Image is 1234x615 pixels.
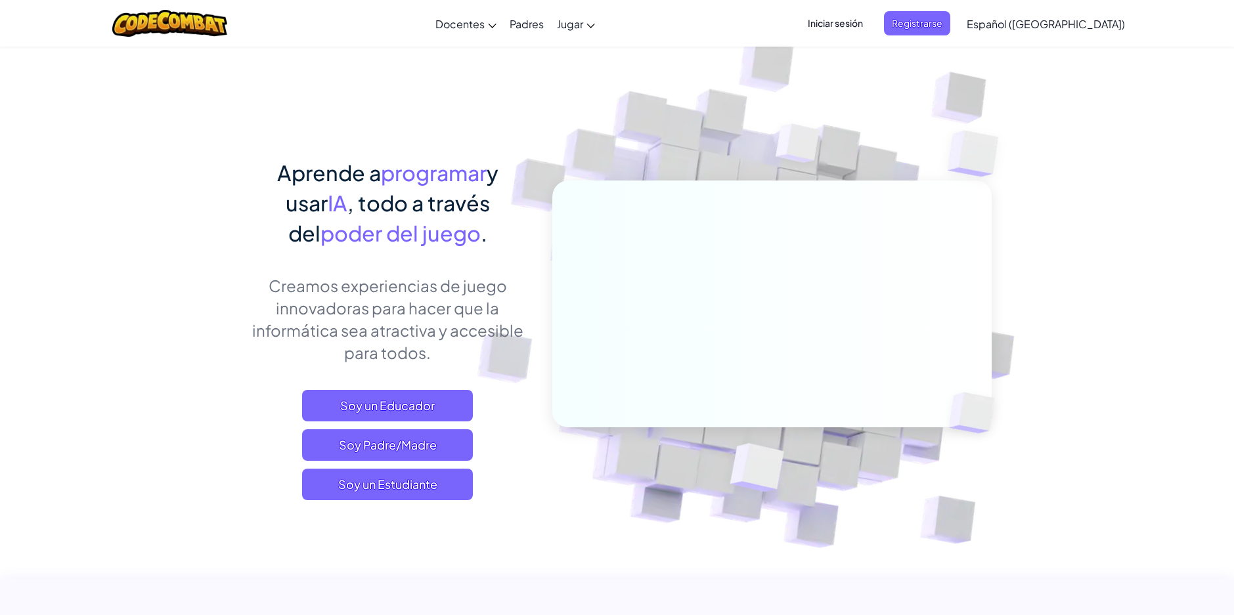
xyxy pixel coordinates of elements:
[503,6,550,41] a: Padres
[435,17,485,31] span: Docentes
[960,6,1132,41] a: Español ([GEOGRAPHIC_DATA])
[550,6,602,41] a: Jugar
[927,365,1025,461] img: Overlap cubes
[921,98,1035,209] img: Overlap cubes
[288,190,490,246] span: , todo a través del
[884,11,950,35] button: Registrarse
[381,159,487,186] span: programar
[243,274,533,364] p: Creamos experiencias de juego innovadoras para hacer que la informática sea atractiva y accesible...
[751,98,845,196] img: Overlap cubes
[697,415,815,524] img: Overlap cubes
[800,11,871,35] button: Iniciar sesión
[328,190,347,216] span: IA
[302,469,473,500] button: Soy un Estudiante
[429,6,503,41] a: Docentes
[112,10,227,37] img: CodeCombat logo
[277,159,381,186] span: Aprende a
[481,220,487,246] span: .
[302,429,473,461] a: Soy Padre/Madre
[320,220,481,246] span: poder del juego
[302,390,473,421] a: Soy un Educador
[967,17,1125,31] span: Español ([GEOGRAPHIC_DATA])
[557,17,583,31] span: Jugar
